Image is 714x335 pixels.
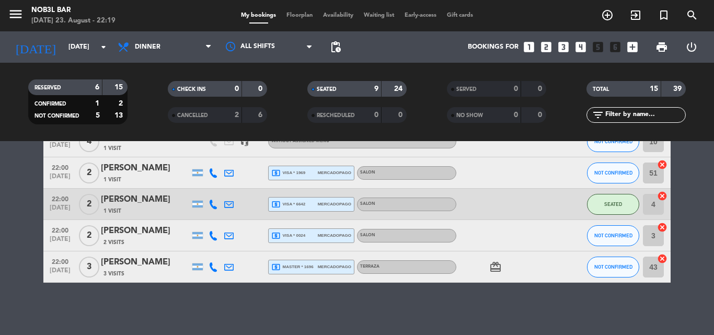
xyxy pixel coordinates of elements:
[114,112,125,119] strong: 13
[47,204,73,216] span: [DATE]
[360,233,375,237] span: SALON
[360,264,379,269] span: TERRAZA
[587,163,639,183] button: NOT CONFIRMED
[318,263,351,270] span: mercadopago
[657,159,667,170] i: cancel
[456,87,477,92] span: SERVED
[271,200,281,209] i: local_atm
[79,131,99,152] span: 4
[468,43,519,51] span: Bookings for
[271,168,305,178] span: visa * 1969
[657,253,667,264] i: cancel
[135,43,160,51] span: Dinner
[101,224,190,238] div: [PERSON_NAME]
[34,85,61,90] span: RESERVED
[594,233,632,238] span: NOT CONFIRMED
[97,41,110,53] i: arrow_drop_down
[103,270,124,278] span: 3 Visits
[604,109,685,121] input: Filter by name...
[374,85,378,93] strong: 9
[79,225,99,246] span: 2
[374,111,378,119] strong: 0
[79,163,99,183] span: 2
[587,225,639,246] button: NOT CONFIRMED
[271,231,305,240] span: visa * 0024
[538,85,544,93] strong: 0
[522,40,536,54] i: looks_one
[676,31,706,63] div: LOG OUT
[177,87,206,92] span: CHECK INS
[281,13,318,18] span: Floorplan
[103,207,121,215] span: 1 Visit
[626,40,639,54] i: add_box
[317,87,337,92] span: SEATED
[34,101,66,107] span: CONFIRMED
[360,170,375,175] span: SALON
[593,87,609,92] span: TOTAL
[8,6,24,22] i: menu
[489,261,502,273] i: card_giftcard
[258,85,264,93] strong: 0
[103,144,121,153] span: 1 Visit
[95,84,99,91] strong: 6
[101,256,190,269] div: [PERSON_NAME]
[31,5,116,16] div: Nob3l Bar
[271,168,281,178] i: local_atm
[456,113,483,118] span: NO SHOW
[604,201,622,207] span: SEATED
[657,222,667,233] i: cancel
[594,138,632,144] span: NOT CONFIRMED
[398,111,405,119] strong: 0
[47,173,73,185] span: [DATE]
[79,194,99,215] span: 2
[514,111,518,119] strong: 0
[318,232,351,239] span: mercadopago
[258,111,264,119] strong: 6
[271,139,329,143] span: Without assigned menu
[103,176,121,184] span: 1 Visit
[103,238,124,247] span: 2 Visits
[587,194,639,215] button: SEATED
[538,111,544,119] strong: 0
[114,84,125,91] strong: 15
[399,13,442,18] span: Early-access
[47,192,73,204] span: 22:00
[601,9,614,21] i: add_circle_outline
[235,111,239,119] strong: 2
[31,16,116,26] div: [DATE] 23. August - 22:19
[101,193,190,206] div: [PERSON_NAME]
[8,36,63,59] i: [DATE]
[587,131,639,152] button: NOT CONFIRMED
[539,40,553,54] i: looks_two
[317,113,355,118] span: RESCHEDULED
[594,170,632,176] span: NOT CONFIRMED
[318,13,359,18] span: Availability
[658,9,670,21] i: turned_in_not
[673,85,684,93] strong: 39
[657,191,667,201] i: cancel
[271,200,305,209] span: visa * 6642
[329,41,342,53] span: pending_actions
[318,169,351,176] span: mercadopago
[587,257,639,278] button: NOT CONFIRMED
[240,137,249,146] i: headset_mic
[574,40,588,54] i: looks_4
[47,267,73,279] span: [DATE]
[594,264,632,270] span: NOT CONFIRMED
[318,201,351,207] span: mercadopago
[95,100,99,107] strong: 1
[271,262,281,272] i: local_atm
[686,9,698,21] i: search
[101,161,190,175] div: [PERSON_NAME]
[360,202,375,206] span: SALON
[442,13,478,18] span: Gift cards
[591,40,605,54] i: looks_5
[119,100,125,107] strong: 2
[359,13,399,18] span: Waiting list
[47,161,73,173] span: 22:00
[235,85,239,93] strong: 0
[271,262,314,272] span: master * 1696
[177,113,208,118] span: CANCELLED
[96,112,100,119] strong: 5
[514,85,518,93] strong: 0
